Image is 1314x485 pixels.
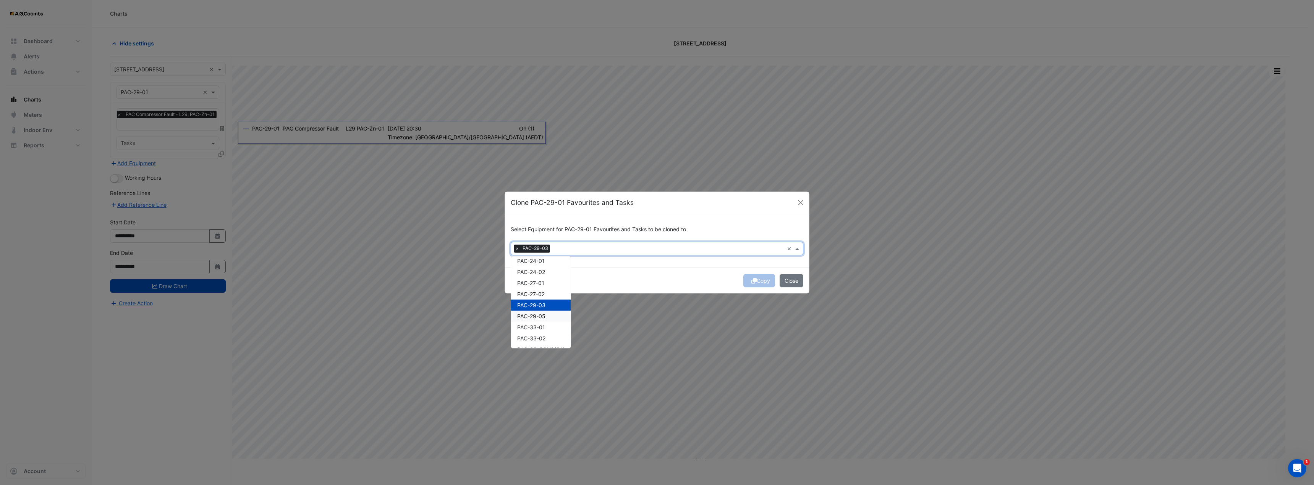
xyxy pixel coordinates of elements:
[511,256,571,348] ng-dropdown-panel: Options list
[511,198,634,208] h5: Clone PAC-29-01 Favourites and Tasks
[514,245,521,252] span: ×
[1304,459,1310,465] span: 1
[787,245,793,253] span: Clear
[517,335,545,342] span: PAC-33-02
[795,197,806,208] button: Close
[521,245,550,252] span: PAC-29-03
[780,274,803,287] button: Close
[517,269,545,275] span: PAC-24-02
[517,258,545,264] span: PAC-24-01
[517,280,544,286] span: PAC-27-01
[1288,459,1306,477] iframe: Intercom live chat
[517,346,565,353] span: PAC-33-COMMON
[511,226,803,233] h6: Select Equipment for PAC-29-01 Favourites and Tasks to be cloned to
[517,313,545,319] span: PAC-29-05
[517,324,545,330] span: PAC-33-01
[517,291,545,297] span: PAC-27-02
[517,302,545,308] span: PAC-29-03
